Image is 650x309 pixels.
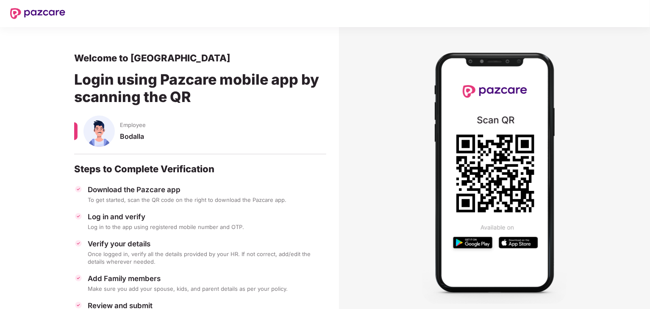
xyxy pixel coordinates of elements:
[83,116,115,147] img: svg+xml;base64,PHN2ZyBpZD0iU3BvdXNlX01hbGUiIHhtbG5zPSJodHRwOi8vd3d3LnczLm9yZy8yMDAwL3N2ZyIgeG1sbn...
[74,64,326,116] div: Login using Pazcare mobile app by scanning the QR
[10,8,65,19] img: New Pazcare Logo
[422,41,567,304] img: Mobile
[88,223,326,231] div: Log in to the app using registered mobile number and OTP.
[88,185,326,194] div: Download the Pazcare app
[88,285,326,292] div: Make sure you add your spouse, kids, and parent details as per your policy.
[120,121,146,129] span: Employee
[74,239,83,248] img: svg+xml;base64,PHN2ZyBpZD0iVGljay0zMngzMiIgeG1sbnM9Imh0dHA6Ly93d3cudzMub3JnLzIwMDAvc3ZnIiB3aWR0aD...
[74,212,83,221] img: svg+xml;base64,PHN2ZyBpZD0iVGljay0zMngzMiIgeG1sbnM9Imh0dHA6Ly93d3cudzMub3JnLzIwMDAvc3ZnIiB3aWR0aD...
[74,185,83,193] img: svg+xml;base64,PHN2ZyBpZD0iVGljay0zMngzMiIgeG1sbnM9Imh0dHA6Ly93d3cudzMub3JnLzIwMDAvc3ZnIiB3aWR0aD...
[74,52,326,64] div: Welcome to [GEOGRAPHIC_DATA]
[74,163,326,175] div: Steps to Complete Verification
[88,239,326,248] div: Verify your details
[88,212,326,221] div: Log in and verify
[120,132,326,149] div: Bodalla
[74,274,83,282] img: svg+xml;base64,PHN2ZyBpZD0iVGljay0zMngzMiIgeG1sbnM9Imh0dHA6Ly93d3cudzMub3JnLzIwMDAvc3ZnIiB3aWR0aD...
[88,274,326,283] div: Add Family members
[88,250,326,265] div: Once logged in, verify all the details provided by your HR. If not correct, add/edit the details ...
[88,196,326,204] div: To get started, scan the QR code on the right to download the Pazcare app.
